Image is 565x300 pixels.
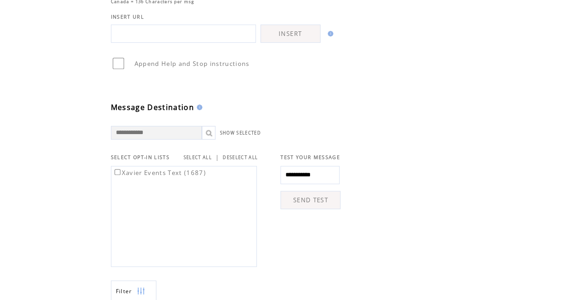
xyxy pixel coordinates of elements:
[115,169,120,175] input: Xavier Events Text (1687)
[223,155,258,160] a: DESELECT ALL
[113,169,206,177] label: Xavier Events Text (1687)
[111,14,144,20] span: INSERT URL
[116,287,132,295] span: Show filters
[111,102,194,112] span: Message Destination
[220,130,261,136] a: SHOW SELECTED
[325,31,333,36] img: help.gif
[135,60,250,68] span: Append Help and Stop instructions
[280,154,340,160] span: TEST YOUR MESSAGE
[184,155,212,160] a: SELECT ALL
[260,25,320,43] a: INSERT
[194,105,202,110] img: help.gif
[215,153,219,161] span: |
[280,191,340,209] a: SEND TEST
[111,154,170,160] span: SELECT OPT-IN LISTS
